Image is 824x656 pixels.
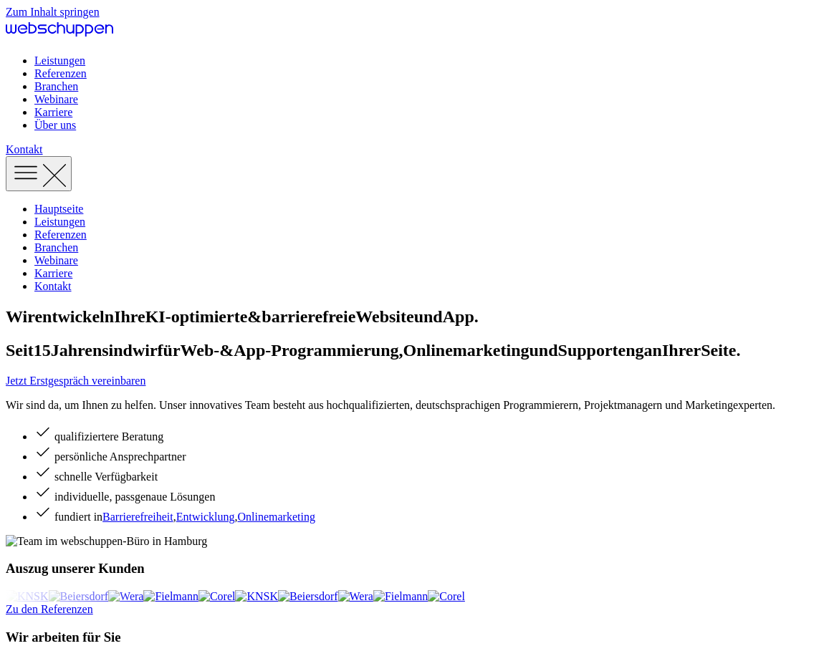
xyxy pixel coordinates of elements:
[6,590,49,603] img: KNSK
[428,590,465,603] img: Corel
[54,471,158,483] span: schnelle Verfügbarkeit
[49,590,109,602] a: Open the page of Beiersdorf in a new tab
[34,80,78,92] a: Branchen
[143,590,198,602] a: Open the page of Fielmann in a new tab
[235,590,278,602] a: Open the page of KNSK in a new tab
[34,228,87,241] a: Referenzen
[34,54,85,67] a: Leistungen
[34,203,83,215] a: Hauptseite
[34,267,72,279] a: Karriere
[6,143,43,155] a: Get Started
[414,307,443,326] span: und
[34,241,78,254] a: Branchen
[6,399,818,412] p: Wir sind da, um Ihnen zu helfen. Unser innovatives Team besteht aus hochqualifizierten, deutschsp...
[34,280,72,292] a: Kontakt
[6,30,113,42] a: Hauptseite besuchen
[558,341,618,360] span: Support
[102,511,173,523] a: Barrierefreiheit
[403,341,529,360] span: Onlinemarketing
[54,491,215,503] span: individuelle, passgenaue Lösungen
[54,450,186,463] span: persönliche Ansprechpartner
[278,590,338,602] a: Open the page of Beiersdorf in a new tab
[338,590,373,602] a: Open the page of Wera in a new tab
[108,590,143,603] img: Wera
[6,6,100,18] a: Zum Inhalt springen
[181,341,220,360] span: Web-
[34,341,51,360] span: 15
[108,590,143,602] a: Open the page of Wera in a new tab
[6,307,34,326] span: Wir
[158,341,181,360] span: für
[51,341,102,360] span: Jahren
[278,590,338,603] img: Beiersdorf
[198,590,236,603] img: Corel
[247,307,262,326] span: &
[176,511,235,523] a: Entwicklung
[102,341,133,360] span: sind
[145,307,248,326] span: KI-optimierte
[34,67,87,79] a: Referenzen
[701,341,740,360] span: Seite.
[6,156,72,191] button: Toggle Menu
[34,254,78,266] a: Webinare
[34,307,114,326] span: entwickeln
[54,511,315,523] span: fundiert in , ,
[530,341,558,360] span: und
[34,119,76,131] a: Über uns
[6,341,34,360] span: Seit
[428,590,465,602] a: Open the page of Corel in a new tab
[6,590,49,602] a: Open the page of KNSK in a new tab
[114,307,145,326] span: Ihre
[198,590,236,602] a: Open the page of Corel in a new tab
[133,341,158,360] span: wir
[237,511,315,523] a: Onlinemarketing
[235,590,278,603] img: KNSK
[662,341,701,360] span: Ihrer
[644,341,662,360] span: an
[234,341,403,360] span: App-Programmierung,
[6,561,818,577] h3: Auszug unserer Kunden
[143,590,198,603] img: Fielmann
[6,603,93,615] a: Zu den Referenzen
[34,93,78,105] a: Webinare
[338,590,373,603] img: Wera
[443,307,479,326] span: App.
[618,341,644,360] span: eng
[373,590,428,603] img: Fielmann
[34,216,85,228] a: Leistungen
[262,307,355,326] span: barrierefreie
[373,590,428,602] a: Open the page of Fielmann in a new tab
[6,630,818,645] h3: Wir arbeiten für Sie
[219,341,234,360] span: &
[6,375,145,387] a: Jetzt Erstgespräch vereinbaren
[49,590,109,603] img: Beiersdorf
[6,535,207,548] img: Team im webschuppen-Büro in Hamburg
[355,307,413,326] span: Website
[34,106,72,118] a: Karriere
[54,430,163,443] span: qualifiziertere Beratung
